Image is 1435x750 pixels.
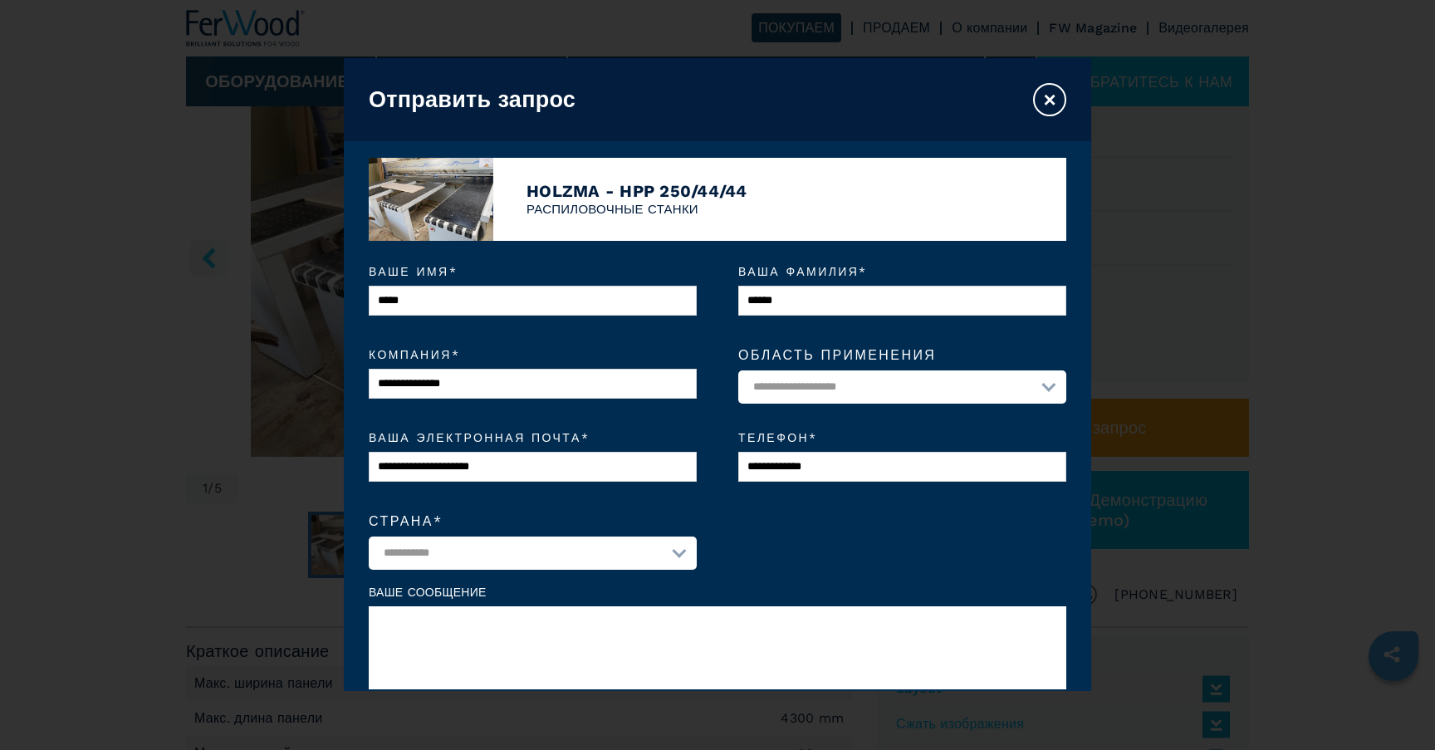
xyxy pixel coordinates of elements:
[738,286,1066,316] input: Ваша фамилия*
[738,266,1066,277] em: Ваша фамилия
[369,586,1066,598] label: Ваше сообщение
[369,286,697,316] input: Ваше имя*
[369,158,493,241] img: image
[369,369,697,399] input: Компания*
[526,181,747,201] h4: HOLZMA - HPP 250/44/44
[369,86,575,113] h3: Отправить запрос
[738,349,1066,362] label: Область применения
[369,515,697,528] label: Страна
[369,432,697,444] em: Ваша электронная почта
[738,432,1066,444] em: Телефон
[738,452,1066,482] input: Телефон*
[526,201,747,218] p: РАСПИЛОВОЧНЫЕ СТАНКИ
[1033,83,1066,116] button: ×
[369,349,697,360] em: Компания
[369,266,697,277] em: Ваше имя
[369,452,697,482] input: Ваша электронная почта*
